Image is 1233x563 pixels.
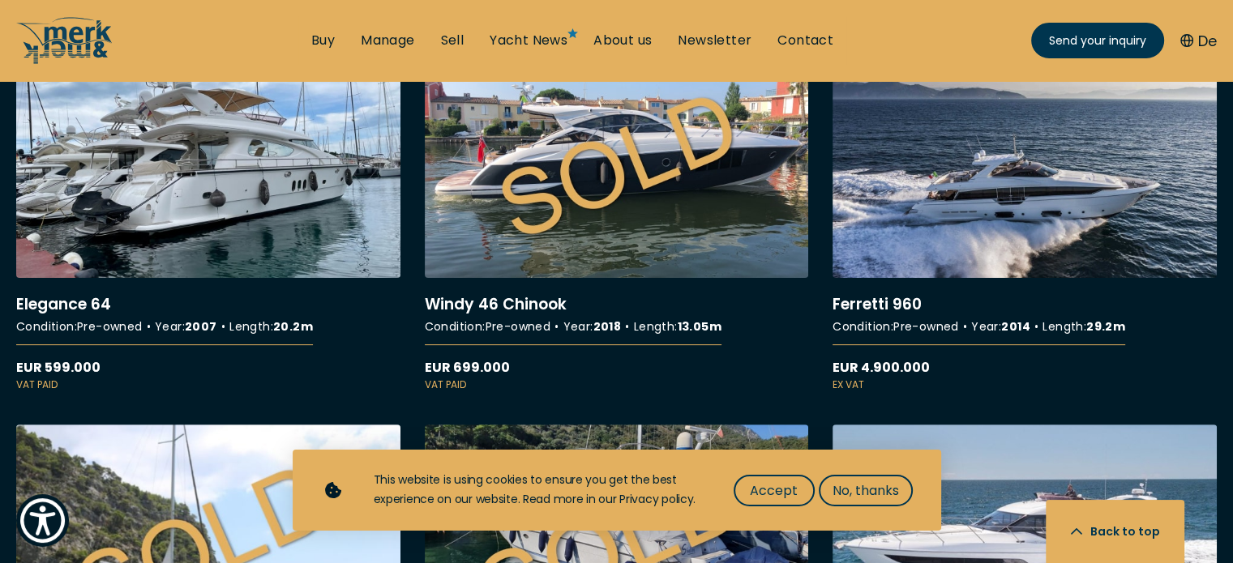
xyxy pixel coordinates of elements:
a: Privacy policy [619,491,693,507]
div: This website is using cookies to ensure you get the best experience on our website. Read more in ... [374,471,701,510]
a: / [16,51,113,70]
a: Send your inquiry [1031,23,1164,58]
button: No, thanks [819,475,913,506]
button: De [1180,30,1217,52]
a: More details aboutElegance 64 [16,50,400,392]
span: Accept [750,480,798,501]
a: More details aboutFerretti 960 [833,50,1217,392]
a: Yacht News [490,32,567,49]
button: Back to top [1046,500,1184,563]
a: Sell [440,32,464,49]
a: Buy [311,32,335,49]
a: Newsletter [678,32,751,49]
a: About us [593,32,652,49]
a: Manage [361,32,414,49]
a: More details aboutWindy 46 Chinook [425,50,809,392]
span: Send your inquiry [1049,32,1146,49]
a: Contact [777,32,833,49]
span: No, thanks [833,480,899,501]
button: Accept [734,475,815,506]
button: Show Accessibility Preferences [16,494,69,547]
